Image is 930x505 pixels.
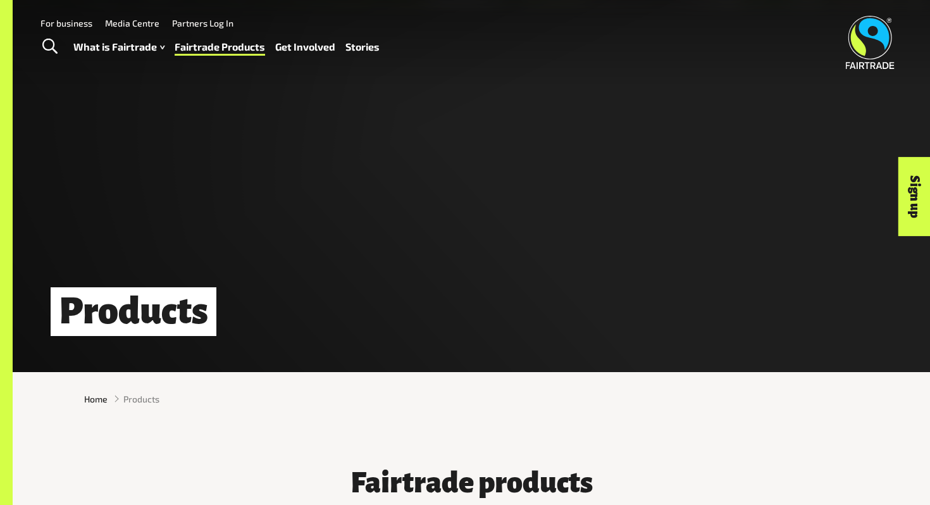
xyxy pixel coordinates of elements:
[345,38,380,56] a: Stories
[282,467,661,499] h3: Fairtrade products
[40,18,92,28] a: For business
[846,16,895,69] img: Fairtrade Australia New Zealand logo
[175,38,265,56] a: Fairtrade Products
[34,31,65,63] a: Toggle Search
[275,38,335,56] a: Get Involved
[73,38,164,56] a: What is Fairtrade
[84,392,108,406] a: Home
[105,18,159,28] a: Media Centre
[51,287,216,336] h1: Products
[172,18,233,28] a: Partners Log In
[123,392,159,406] span: Products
